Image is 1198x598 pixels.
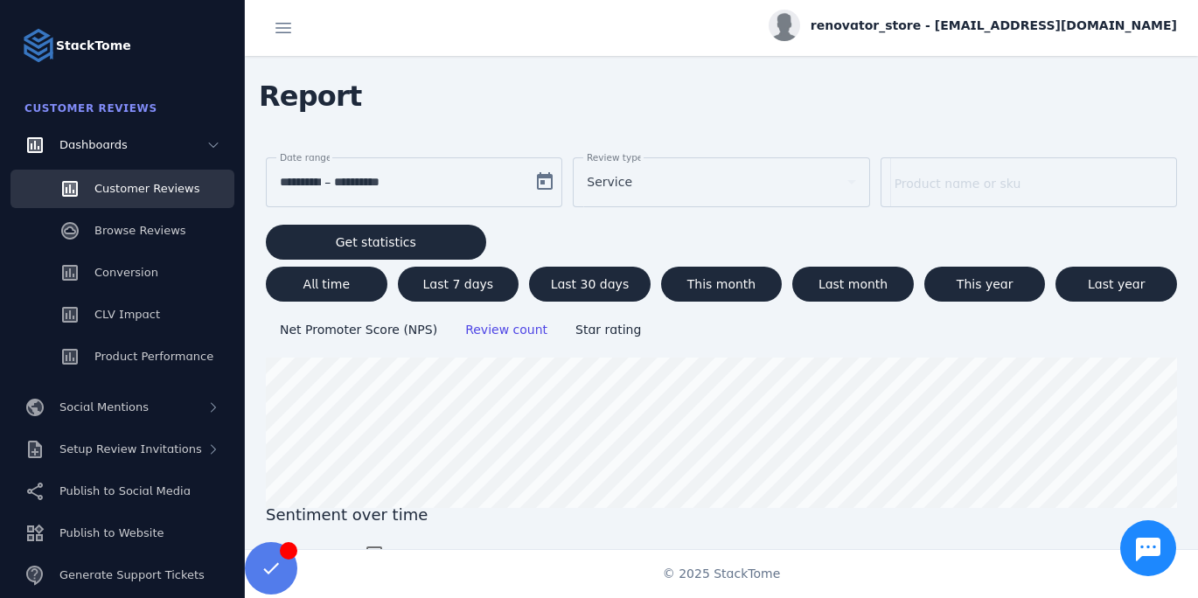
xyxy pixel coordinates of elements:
[324,171,331,192] span: –
[957,278,1013,290] span: This year
[465,323,547,337] span: Review count
[59,442,202,455] span: Setup Review Invitations
[687,278,756,290] span: This month
[587,171,632,192] span: Service
[266,267,387,302] button: All time
[94,224,186,237] span: Browse Reviews
[59,526,164,539] span: Publish to Website
[10,556,234,595] a: Generate Support Tickets
[10,170,234,208] a: Customer Reviews
[266,503,1177,526] span: Sentiment over time
[59,568,205,581] span: Generate Support Tickets
[924,267,1046,302] button: This year
[792,267,914,302] button: Last month
[551,278,630,290] span: Last 30 days
[94,308,160,321] span: CLV Impact
[24,102,157,115] span: Customer Reviews
[59,484,191,497] span: Publish to Social Media
[59,138,128,151] span: Dashboards
[280,152,331,163] mat-label: Date range
[94,266,158,279] span: Conversion
[21,28,56,63] img: Logo image
[398,267,519,302] button: Last 7 days
[769,10,1177,41] button: renovator_store - [EMAIL_ADDRESS][DOMAIN_NAME]
[56,37,131,55] strong: StackTome
[266,225,486,260] button: Get statistics
[10,296,234,334] a: CLV Impact
[280,323,437,337] span: Net Promoter Score (NPS)
[280,547,336,561] span: trustpilot
[423,278,494,290] span: Last 7 days
[663,565,781,583] span: © 2025 StackTome
[1055,267,1177,302] button: Last year
[527,164,562,199] button: Open calendar
[10,514,234,553] a: Publish to Website
[895,177,1021,191] mat-label: Product name or sku
[661,267,783,302] button: This month
[769,10,800,41] img: profile.jpg
[303,278,350,290] span: All time
[10,212,234,250] a: Browse Reviews
[1088,278,1145,290] span: Last year
[10,254,234,292] a: Conversion
[818,278,888,290] span: Last month
[94,350,213,363] span: Product Performance
[10,472,234,511] a: Publish to Social Media
[59,400,149,414] span: Social Mentions
[529,267,651,302] button: Last 30 days
[811,17,1177,35] span: renovator_store - [EMAIL_ADDRESS][DOMAIN_NAME]
[245,68,376,124] span: Report
[10,337,234,376] a: Product Performance
[587,152,643,163] mat-label: Review type
[575,323,641,337] span: Star rating
[94,182,199,195] span: Customer Reviews
[336,236,416,248] span: Get statistics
